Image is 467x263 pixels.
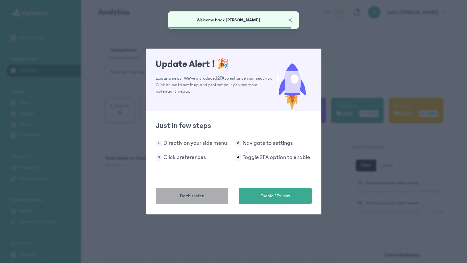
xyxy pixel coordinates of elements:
span: 2FA [217,76,224,81]
p: Toggle 2FA option to enable [243,153,310,162]
span: 3 [156,154,162,161]
span: 4 [235,154,241,161]
h1: Update Alert ! [156,58,273,70]
span: 1 [156,140,162,146]
p: Directly on your side menu [163,139,227,148]
span: 🎉 [217,59,229,70]
p: Exciting news! We've introduced to enhance your security. Click below to set it up and protect yo... [156,75,273,95]
button: Do this later [156,188,229,204]
p: Navigate to settings [243,139,293,148]
button: Enable 2FA now [239,188,312,204]
span: 2 [235,140,241,146]
span: Enable 2FA now [260,193,290,200]
h2: Just in few steps [156,120,312,131]
button: Close [287,17,293,23]
span: Do this later [180,193,204,200]
p: Click preferences [163,153,206,162]
span: Welcome back [PERSON_NAME] [197,17,260,23]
